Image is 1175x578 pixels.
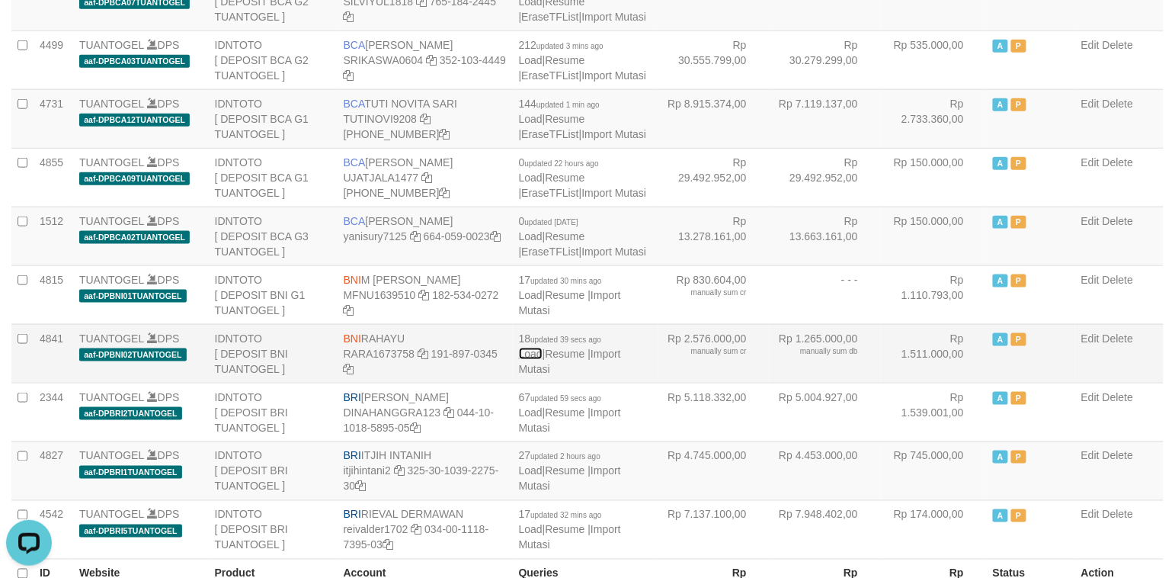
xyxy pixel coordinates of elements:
button: Open LiveChat chat widget [6,6,52,52]
a: Load [519,289,543,301]
span: | | | [519,39,647,82]
a: Copy 034001118739503 to clipboard [383,539,393,551]
span: Paused [1011,509,1026,522]
a: Copy itjihintani2 to clipboard [394,465,405,477]
span: 27 [519,450,600,462]
td: IDNTOTO [ DEPOSIT BRI TUANTOGEL ] [209,500,338,559]
span: | | | [519,98,647,140]
td: 4542 [34,500,73,559]
td: Rp 174.000,00 [881,500,987,559]
a: Delete [1103,274,1133,286]
a: Copy 4062238953 to clipboard [440,187,450,199]
a: Copy 044101018589505 to clipboard [410,422,421,434]
span: Active [993,216,1008,229]
a: Edit [1081,274,1100,286]
a: Delete [1103,332,1133,345]
td: DPS [73,207,209,265]
td: Rp 150.000,00 [881,148,987,207]
a: Resume [546,348,585,360]
span: aaf-DPBRI2TUANTOGEL [79,407,182,420]
td: DPS [73,265,209,324]
td: Rp 30.279.299,00 [770,31,881,89]
a: Edit [1081,332,1100,345]
a: EraseTFList [521,187,578,199]
span: 212 [519,39,604,51]
span: updated [DATE] [525,218,578,226]
a: TUANTOGEL [79,274,144,286]
span: Paused [1011,275,1026,287]
td: Rp 150.000,00 [881,207,987,265]
a: Copy 7651842445 to clipboard [344,11,354,23]
span: Active [993,98,1008,111]
a: Edit [1081,509,1100,521]
td: Rp 2.576.000,00 [658,324,770,383]
a: Delete [1103,39,1133,51]
a: Resume [546,113,585,125]
a: Resume [546,406,585,419]
a: Resume [546,172,585,184]
td: Rp 535.000,00 [881,31,987,89]
span: BRI [344,509,361,521]
span: 17 [519,509,602,521]
span: | | [519,450,621,493]
span: | | [519,509,621,551]
div: manually sum db [776,346,858,357]
a: Edit [1081,39,1100,51]
a: UJATJALA1477 [344,172,419,184]
td: Rp 1.539.001,00 [881,383,987,442]
td: Rp 1.511.000,00 [881,324,987,383]
span: | | [519,391,621,434]
a: Load [519,230,543,242]
a: Copy 3521034449 to clipboard [344,69,354,82]
span: Active [993,40,1008,53]
td: Rp 5.004.927,00 [770,383,881,442]
td: IDNTOTO [ DEPOSIT BCA G2 TUANTOGEL ] [209,31,338,89]
a: Copy DINAHANGGRA123 to clipboard [443,406,454,419]
div: manually sum cr [664,287,747,298]
a: Load [519,113,543,125]
a: Copy 325301039227530 to clipboard [355,480,366,493]
a: Copy yanisury7125 to clipboard [410,230,421,242]
td: RIEVAL DERMAWAN 034-00-1118-7395-03 [338,500,513,559]
td: Rp 30.555.799,00 [658,31,770,89]
a: TUANTOGEL [79,215,144,227]
span: | | | [519,215,647,258]
a: EraseTFList [521,69,578,82]
span: updated 2 hours ago [530,453,600,461]
a: Copy MFNU1639510 to clipboard [418,289,429,301]
a: MFNU1639510 [344,289,416,301]
span: 144 [519,98,600,110]
a: Copy RARA1673758 to clipboard [418,348,428,360]
a: EraseTFList [521,246,578,258]
a: Import Mutasi [519,289,621,316]
td: [PERSON_NAME] [PHONE_NUMBER] [338,148,513,207]
span: aaf-DPBNI02TUANTOGEL [79,348,187,361]
a: Load [519,524,543,536]
a: Edit [1081,450,1100,462]
td: ITJIH INTANIH 325-30-1039-2275-30 [338,442,513,500]
a: Import Mutasi [581,69,646,82]
a: Resume [546,230,585,242]
td: IDNTOTO [ DEPOSIT BCA G1 TUANTOGEL ] [209,89,338,148]
span: BCA [344,98,365,110]
span: BCA [344,156,366,169]
td: IDNTOTO [ DEPOSIT BRI TUANTOGEL ] [209,442,338,500]
div: manually sum cr [664,346,747,357]
a: Resume [546,524,585,536]
td: Rp 29.492.952,00 [658,148,770,207]
a: Load [519,54,543,66]
td: TUTI NOVITA SARI [PHONE_NUMBER] [338,89,513,148]
td: IDNTOTO [ DEPOSIT BRI TUANTOGEL ] [209,383,338,442]
a: EraseTFList [521,11,578,23]
span: BRI [344,450,361,462]
a: SRIKASWA0604 [344,54,424,66]
a: Load [519,348,543,360]
td: RAHAYU 191-897-0345 [338,324,513,383]
td: Rp 7.137.100,00 [658,500,770,559]
a: Import Mutasi [519,348,621,375]
td: IDNTOTO [ DEPOSIT BNI TUANTOGEL ] [209,324,338,383]
a: EraseTFList [521,128,578,140]
a: TUANTOGEL [79,332,144,345]
td: Rp 1.265.000,00 [770,324,881,383]
td: DPS [73,31,209,89]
